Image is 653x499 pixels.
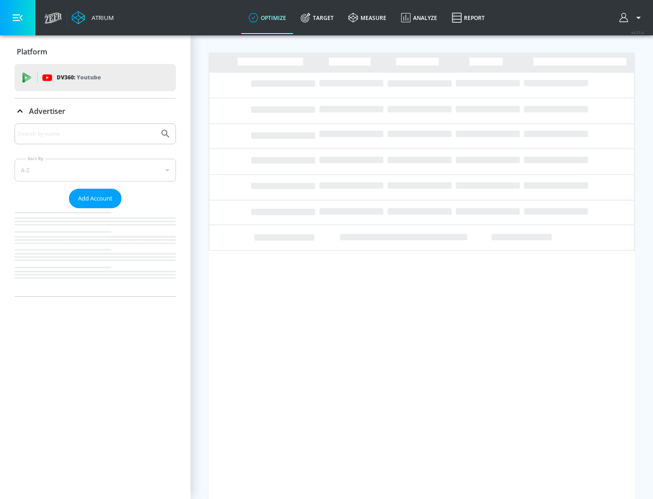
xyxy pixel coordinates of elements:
div: Atrium [88,14,114,22]
div: Advertiser [15,123,176,296]
p: DV360: [57,73,101,83]
a: Report [444,1,492,34]
p: Advertiser [29,106,65,116]
span: Add Account [78,193,112,204]
p: Platform [17,47,47,57]
nav: list of Advertiser [15,208,176,296]
div: Advertiser [15,98,176,124]
div: Platform [15,39,176,64]
div: A-Z [15,159,176,181]
div: DV360: Youtube [15,64,176,91]
label: Sort By [26,156,45,161]
a: Target [293,1,341,34]
a: measure [341,1,394,34]
span: v 4.25.4 [631,30,644,35]
input: Search by name [18,128,156,140]
button: Add Account [69,189,122,208]
a: optimize [241,1,293,34]
a: Atrium [72,11,114,24]
a: Analyze [394,1,444,34]
p: Youtube [77,73,101,82]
